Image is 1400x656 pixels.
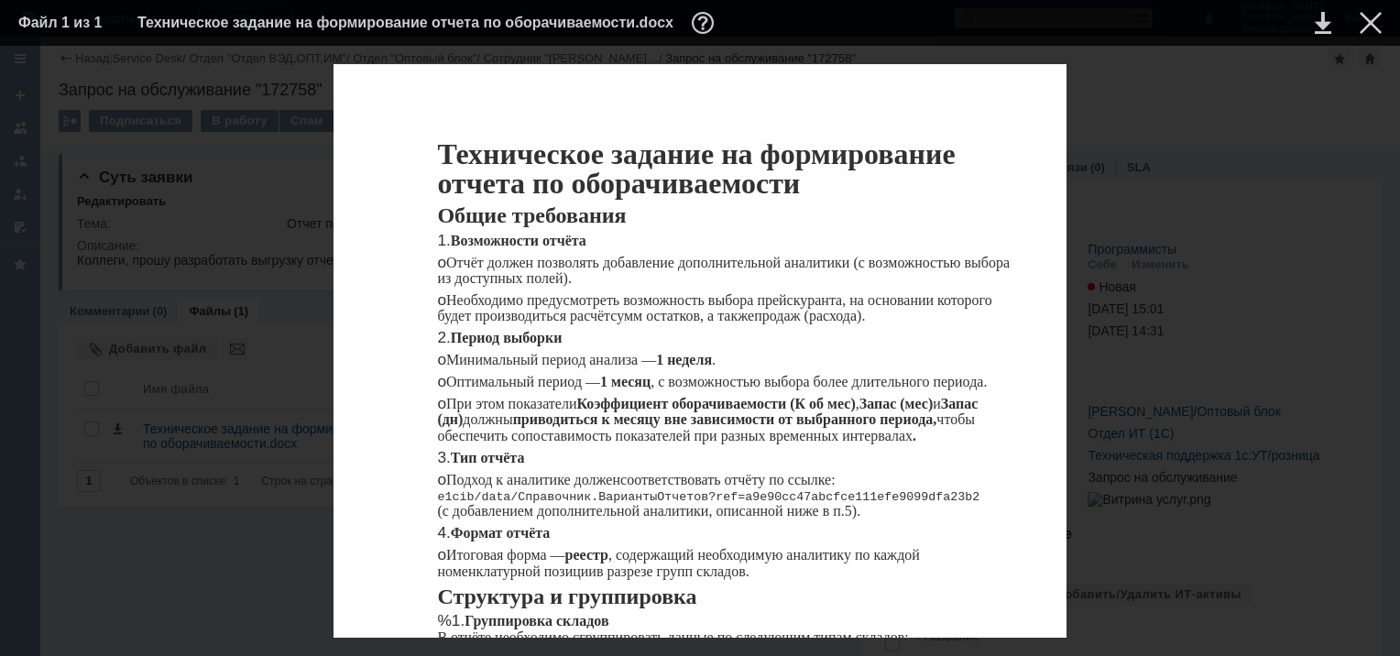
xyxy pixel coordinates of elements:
span: (с добавлением дополнительной аналитики, описанной ниже в п.5). [437,503,860,519]
span: должны [463,411,512,427]
span: o [437,253,446,271]
span: Итоговая форма — [446,547,565,563]
span: o [437,470,446,488]
span: Общие требования [437,203,626,227]
span: Оптимальный период — [446,374,600,389]
span: и [933,396,941,411]
span: П [446,472,457,487]
span: 2. [437,328,450,346]
span: , содержащий необходимую аналитику по каждой номенклатурной позиции [437,547,919,578]
span: Отчёт должен позволять добавление дополнительной аналитики (с возможностью выбора из доступных по... [437,255,1010,286]
span: 4. [437,523,450,541]
span: Период выборки [451,330,563,345]
span: 1. [437,231,450,249]
span: Возможности отчёта [451,233,586,248]
span: . [746,563,749,579]
span: Группировка складов [465,613,608,629]
span: e1cib/data/Справочник.ВариантыОтчетов?ref=a9e90cc47abcfce111efe9099dfa23b2 [437,490,979,504]
span: 1 месяц [600,374,651,389]
div: Техническое задание на формирование отчета по оборачиваемости.docx [137,12,719,34]
span: сумм остатков, а также [610,308,754,323]
span: o [437,350,446,368]
span: При этом показатели [446,396,576,411]
span: Необходимо предусмотреть возможность выбора прейскуранта, на основании которого будет производить... [437,292,991,323]
span: o [437,545,446,563]
div: Закрыть окно (Esc) [1360,12,1382,34]
span: . [913,428,916,443]
span: . [712,352,716,367]
span: , [933,411,936,427]
span: , [856,396,859,411]
span: чтобы обеспечить сопоставимость показателей при разных временных интервалах [437,411,975,443]
span: Структура и группировка [437,585,696,608]
span: Запас (дн) [437,396,978,427]
span: Формат отчёта [451,525,550,541]
span: в разрезе групп складов [596,563,746,579]
div: Дополнительная информация о файле (F11) [692,12,719,34]
span: соответствовать отчёту по ссылке: [620,472,836,487]
span: Минимальный период анализа — [446,352,656,367]
span: Техническое задание на формирование отчета по оборачиваемости [437,137,955,200]
span: Запас (мес) [859,396,934,411]
span: одход к аналитике долж [457,472,607,487]
span: o [437,290,446,309]
span: продаж (расхода). [754,308,865,323]
span: Коэффициент оборачиваемости (К об мес) [576,396,855,411]
span: реестр [565,547,608,563]
span: 1 неделя [656,352,712,367]
span: , с возможностью выбора более длительного периода. [651,374,987,389]
span: В отчёте необходимо сгруппировать данные по следующим типам складов: [437,629,908,645]
span: o [437,394,446,412]
span: ен [606,472,620,487]
div: Скачать файл [1315,12,1331,34]
span: приводиться к месяцу вне зависимости от выбранного периода [513,411,934,427]
span: o [437,372,446,390]
div: Файл 1 из 1 [18,16,110,30]
span: %1. [437,611,465,629]
span: Тип отчёта [451,450,525,465]
span: 3. [437,448,450,466]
